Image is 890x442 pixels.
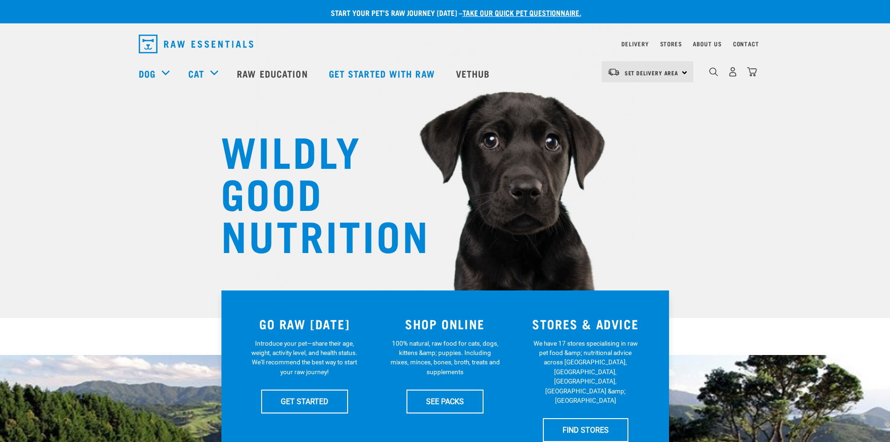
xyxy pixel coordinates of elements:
[221,129,408,255] h1: WILDLY GOOD NUTRITION
[131,31,759,57] nav: dropdown navigation
[188,66,204,80] a: Cat
[463,10,581,14] a: take our quick pet questionnaire.
[139,35,253,53] img: Raw Essentials Logo
[320,55,447,92] a: Get started with Raw
[625,71,679,74] span: Set Delivery Area
[543,418,628,442] a: FIND STORES
[447,55,502,92] a: Vethub
[261,390,348,413] a: GET STARTED
[733,42,759,45] a: Contact
[240,317,370,331] h3: GO RAW [DATE]
[660,42,682,45] a: Stores
[747,67,757,77] img: home-icon@2x.png
[380,317,510,331] h3: SHOP ONLINE
[621,42,648,45] a: Delivery
[139,66,156,80] a: Dog
[228,55,319,92] a: Raw Education
[406,390,484,413] a: SEE PACKS
[607,68,620,76] img: van-moving.png
[709,67,718,76] img: home-icon-1@2x.png
[693,42,721,45] a: About Us
[531,339,641,406] p: We have 17 stores specialising in raw pet food &amp; nutritional advice across [GEOGRAPHIC_DATA],...
[521,317,650,331] h3: STORES & ADVICE
[728,67,738,77] img: user.png
[249,339,359,377] p: Introduce your pet—share their age, weight, activity level, and health status. We'll recommend th...
[390,339,500,377] p: 100% natural, raw food for cats, dogs, kittens &amp; puppies. Including mixes, minces, bones, bro...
